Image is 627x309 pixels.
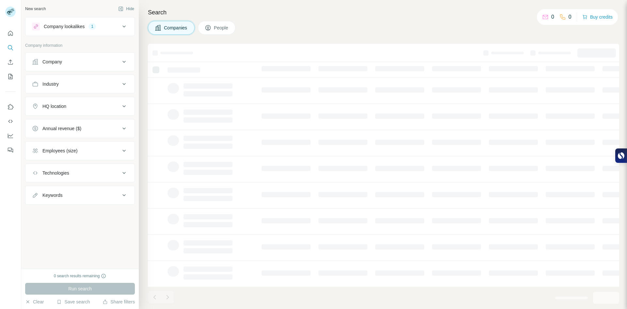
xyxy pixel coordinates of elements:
[25,76,135,92] button: Industry
[25,165,135,181] button: Technologies
[25,54,135,70] button: Company
[25,187,135,203] button: Keywords
[5,71,16,82] button: My lists
[54,273,106,279] div: 0 search results remaining
[5,42,16,54] button: Search
[42,81,59,87] div: Industry
[569,13,571,21] p: 0
[42,170,69,176] div: Technologies
[164,25,188,31] span: Companies
[25,143,135,159] button: Employees (size)
[148,8,619,17] h4: Search
[25,98,135,114] button: HQ location
[25,121,135,136] button: Annual revenue ($)
[582,12,613,22] button: Buy credits
[5,56,16,68] button: Enrich CSV
[5,144,16,156] button: Feedback
[42,147,77,154] div: Employees (size)
[214,25,229,31] span: People
[88,24,96,29] div: 1
[44,23,85,30] div: Company lookalikes
[5,27,16,39] button: Quick start
[5,101,16,113] button: Use Surfe on LinkedIn
[56,299,90,305] button: Save search
[42,125,81,132] div: Annual revenue ($)
[114,4,139,14] button: Hide
[25,19,135,34] button: Company lookalikes1
[25,6,46,12] div: New search
[5,115,16,127] button: Use Surfe API
[42,59,62,65] div: Company
[42,192,62,198] div: Keywords
[551,13,554,21] p: 0
[25,43,135,48] p: Company information
[5,130,16,142] button: Dashboard
[103,299,135,305] button: Share filters
[25,299,44,305] button: Clear
[42,103,66,110] div: HQ location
